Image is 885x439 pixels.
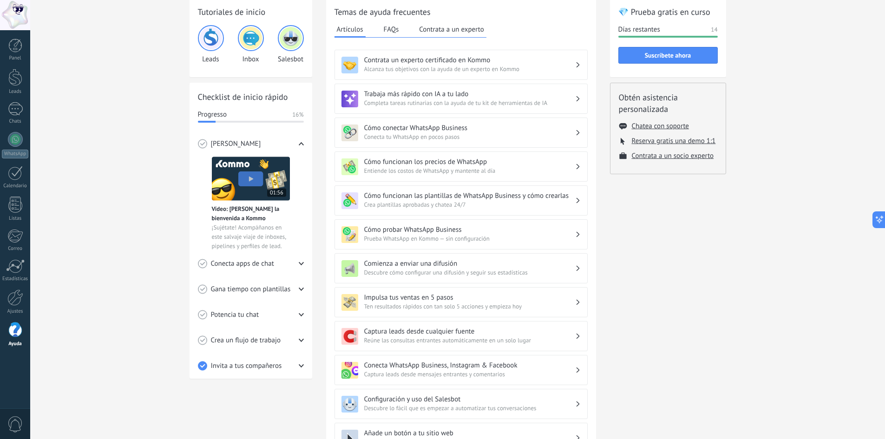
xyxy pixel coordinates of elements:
[334,22,366,38] button: Artículos
[198,25,224,64] div: Leads
[364,336,575,345] span: Reúne las consultas entrantes automáticamente en un solo lugar
[2,276,29,282] div: Estadísticas
[364,166,575,176] span: Entiende los costos de WhatsApp y mantente al día
[212,157,290,201] img: Meet video
[2,89,29,95] div: Leads
[198,6,304,18] h2: Tutoriales de inicio
[364,98,575,108] span: Completa tareas rutinarias con la ayuda de tu kit de herramientas de IA
[364,293,575,302] h3: Impulsa tus ventas en 5 pasos
[632,151,714,160] button: Contrata a un socio experto
[198,91,304,103] h2: Checklist de inicio rápido
[364,404,575,413] span: Descubre lo fácil que es empezar a automatizar tus conversaciones
[238,25,264,64] div: Inbox
[2,55,29,61] div: Panel
[417,22,486,36] button: Contrata a un experto
[292,110,303,119] span: 16%
[381,22,401,36] button: FAQs
[364,65,575,74] span: Alcanza tus objetivos con la ayuda de un experto en Kommo
[211,336,281,345] span: Crea un flujo de trabajo
[364,56,575,65] h3: Contrata un experto certificado en Kommo
[645,52,691,59] span: Suscríbete ahora
[211,139,261,149] span: [PERSON_NAME]
[364,361,575,370] h3: Conecta WhatsApp Business, Instagram & Facebook
[619,92,717,115] h2: Obtén asistencia personalizada
[364,225,575,234] h3: Cómo probar WhatsApp Business
[212,223,290,251] span: ¡Sujétate! Acompáñanos en este salvaje viaje de inboxes, pipelines y perfiles de lead.
[364,429,575,438] h3: Añade un botón a tu sitio web
[2,216,29,222] div: Listas
[2,183,29,189] div: Calendario
[364,234,575,243] span: Prueba WhatsApp en Kommo — sin configuración
[618,47,718,64] button: Suscríbete ahora
[364,302,575,311] span: Ten resultados rápidos con tan solo 5 acciones y empieza hoy
[212,204,290,223] span: Vídeo: [PERSON_NAME] la bienvenida a Kommo
[364,395,575,404] h3: Configuración y uso del Salesbot
[2,308,29,315] div: Ajustes
[211,361,282,371] span: Invita a tus compañeros
[711,25,717,34] span: 14
[278,25,304,64] div: Salesbot
[2,150,28,158] div: WhatsApp
[364,259,575,268] h3: Comienza a enviar una difusión
[364,370,575,379] span: Captura leads desde mensajes entrantes y comentarios
[364,157,575,166] h3: Cómo funcionan los precios de WhatsApp
[198,110,227,119] span: Progresso
[364,191,575,200] h3: Cómo funcionan las plantillas de WhatsApp Business y cómo crearlas
[211,259,274,269] span: Conecta apps de chat
[632,122,689,131] button: Chatea con soporte
[618,25,660,34] span: Días restantes
[334,6,588,18] h2: Temas de ayuda frecuentes
[364,327,575,336] h3: Captura leads desde cualquier fuente
[364,90,575,98] h3: Trabaja más rápido con IA a tu lado
[364,200,575,210] span: Crea plantillas aprobadas y chatea 24/7
[364,268,575,277] span: Descubre cómo configurar una difusión y seguir sus estadísticas
[2,118,29,124] div: Chats
[211,285,291,294] span: Gana tiempo con plantillas
[2,341,29,347] div: Ayuda
[632,137,716,145] button: Reserva gratis una demo 1:1
[2,246,29,252] div: Correo
[211,310,259,320] span: Potencia tu chat
[364,124,575,132] h3: Cómo conectar WhatsApp Business
[364,132,575,142] span: Conecta tu WhatsApp en pocos pasos
[618,6,718,18] h2: 💎 Prueba gratis en curso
